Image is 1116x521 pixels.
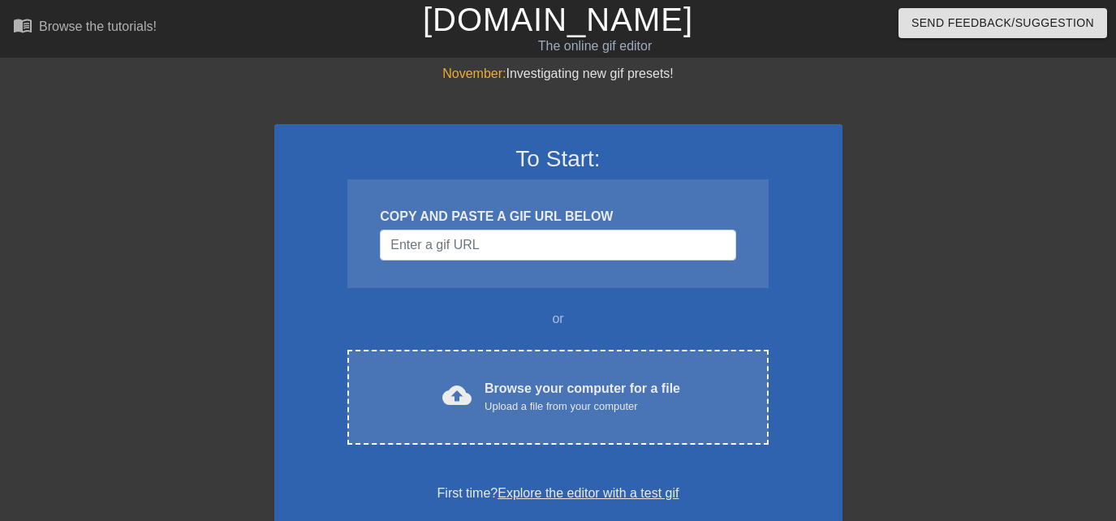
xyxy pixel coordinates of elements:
[442,381,472,410] span: cloud_upload
[380,207,735,226] div: COPY AND PASTE A GIF URL BELOW
[380,37,809,56] div: The online gif editor
[485,379,680,415] div: Browse your computer for a file
[295,484,821,503] div: First time?
[317,309,800,329] div: or
[898,8,1107,38] button: Send Feedback/Suggestion
[485,398,680,415] div: Upload a file from your computer
[498,486,679,500] a: Explore the editor with a test gif
[39,19,157,33] div: Browse the tutorials!
[380,230,735,260] input: Username
[442,67,506,80] span: November:
[274,64,842,84] div: Investigating new gif presets!
[295,145,821,173] h3: To Start:
[13,15,157,41] a: Browse the tutorials!
[13,15,32,35] span: menu_book
[911,13,1094,33] span: Send Feedback/Suggestion
[423,2,693,37] a: [DOMAIN_NAME]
